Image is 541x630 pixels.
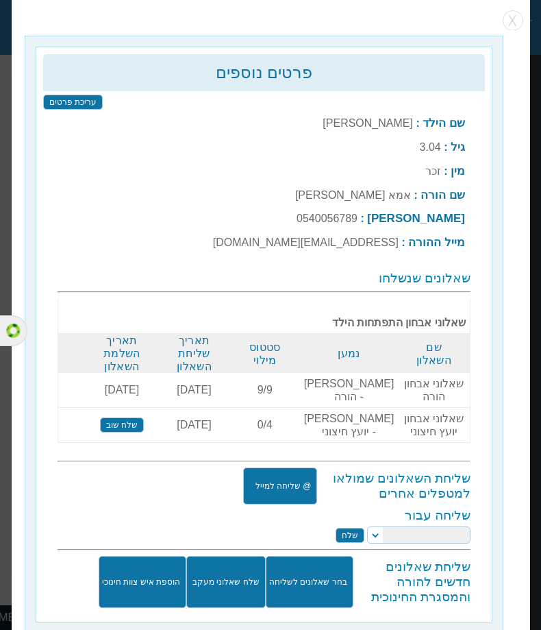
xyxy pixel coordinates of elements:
[367,212,465,225] b: [PERSON_NAME]
[158,407,230,442] td: [DATE]
[323,117,413,129] label: [PERSON_NAME]
[444,165,447,177] b: :
[294,189,410,201] label: אמא [PERSON_NAME]
[398,333,470,373] th: שם השאלון
[85,333,158,373] th: תאריך השלמת השאלון
[414,189,417,201] b: :
[444,141,447,153] b: :
[158,373,230,408] td: [DATE]
[378,271,470,285] span: שאלונים שנשלחו
[317,471,470,501] h3: שליחת השאלונים שמולאו למטפלים אחרים
[212,237,398,248] label: [EMAIL_ADDRESS][DOMAIN_NAME]
[299,373,398,408] td: [PERSON_NAME] - הורה
[186,556,266,608] input: שלח שאלוני מעקב
[57,508,470,523] h3: שליחה עבור
[229,373,299,408] td: 9/9
[451,141,465,154] b: גיל
[99,417,143,433] input: שלח שוב
[49,63,477,82] h2: פרטים נוספים
[265,556,353,608] input: בחר שאלונים לשליחה
[420,189,465,202] b: שם הורה
[425,165,440,177] label: זכר
[451,165,465,178] b: מין
[158,333,230,373] th: תאריך שליחת השאלון
[398,407,470,442] td: שאלוני אבחון יועץ חיצוני
[242,468,317,505] input: @ שליחה למייל
[229,333,299,373] th: סטטוס מילוי
[99,556,186,608] input: הוספת איש צוות חינוכי
[401,237,405,248] b: :
[416,117,419,129] b: :
[85,373,158,408] td: [DATE]
[353,559,470,605] h3: שליחת שאלונים חדשים להורה והמסגרת החינוכית
[408,236,465,249] b: מייל ההורה
[42,95,102,110] input: עריכת פרטים
[398,373,470,408] td: שאלוני אבחון הורה
[89,302,465,329] b: שאלוני אבחון התפתחות הילד
[419,141,440,153] label: 3.04
[299,407,398,442] td: [PERSON_NAME] - יועץ חיצוני
[360,213,364,224] b: :
[297,213,357,224] label: 0540056789
[229,407,299,442] td: 0/4
[423,117,465,130] b: שם הילד
[299,333,398,373] th: נמען
[335,527,364,542] input: שלח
